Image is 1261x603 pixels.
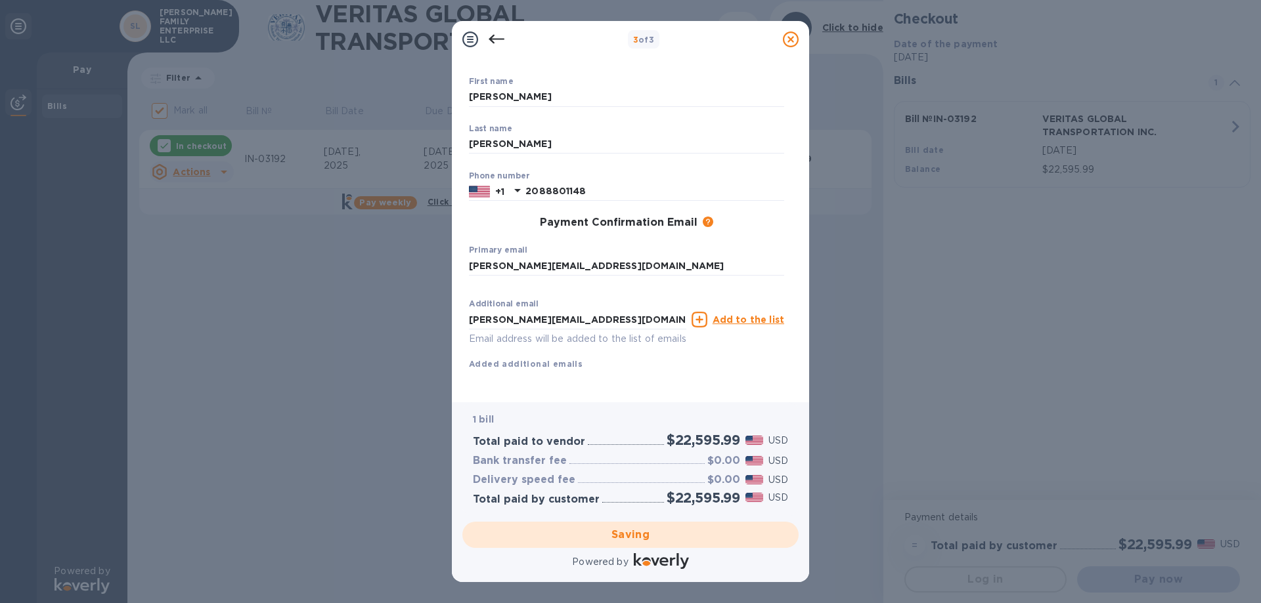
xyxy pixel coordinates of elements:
img: US [469,184,490,199]
img: USD [745,475,763,484]
input: Enter additional email [469,310,686,329]
h2: $22,595.99 [667,489,740,506]
input: Enter your phone number [525,182,784,201]
h3: Total paid to vendor [473,436,585,448]
h3: Delivery speed fee [473,474,575,486]
label: Additional email [469,301,539,308]
label: Primary email [469,247,527,255]
b: 1 bill [473,414,494,425]
h3: $0.00 [707,455,740,467]
p: USD [768,491,788,505]
b: Added additional emails [469,359,583,369]
img: USD [745,436,763,445]
p: +1 [495,185,504,198]
input: Enter your primary email [469,256,784,276]
h3: Payment Confirmation Email [540,217,697,229]
img: Logo [634,553,689,569]
label: Phone number [469,172,529,180]
h3: $0.00 [707,474,740,486]
u: Add to the list [713,314,784,325]
img: USD [745,456,763,465]
b: of 3 [633,35,655,45]
h2: $22,595.99 [667,432,740,448]
input: Enter your last name [469,135,784,154]
p: USD [768,473,788,487]
label: First name [469,78,513,86]
img: USD [745,493,763,502]
p: Powered by [572,555,628,569]
label: Last name [469,125,512,133]
h3: Total paid by customer [473,493,600,506]
p: USD [768,434,788,447]
input: Enter your first name [469,87,784,107]
h3: Bank transfer fee [473,455,567,467]
span: 3 [633,35,638,45]
p: Email address will be added to the list of emails [469,331,686,346]
p: USD [768,454,788,468]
